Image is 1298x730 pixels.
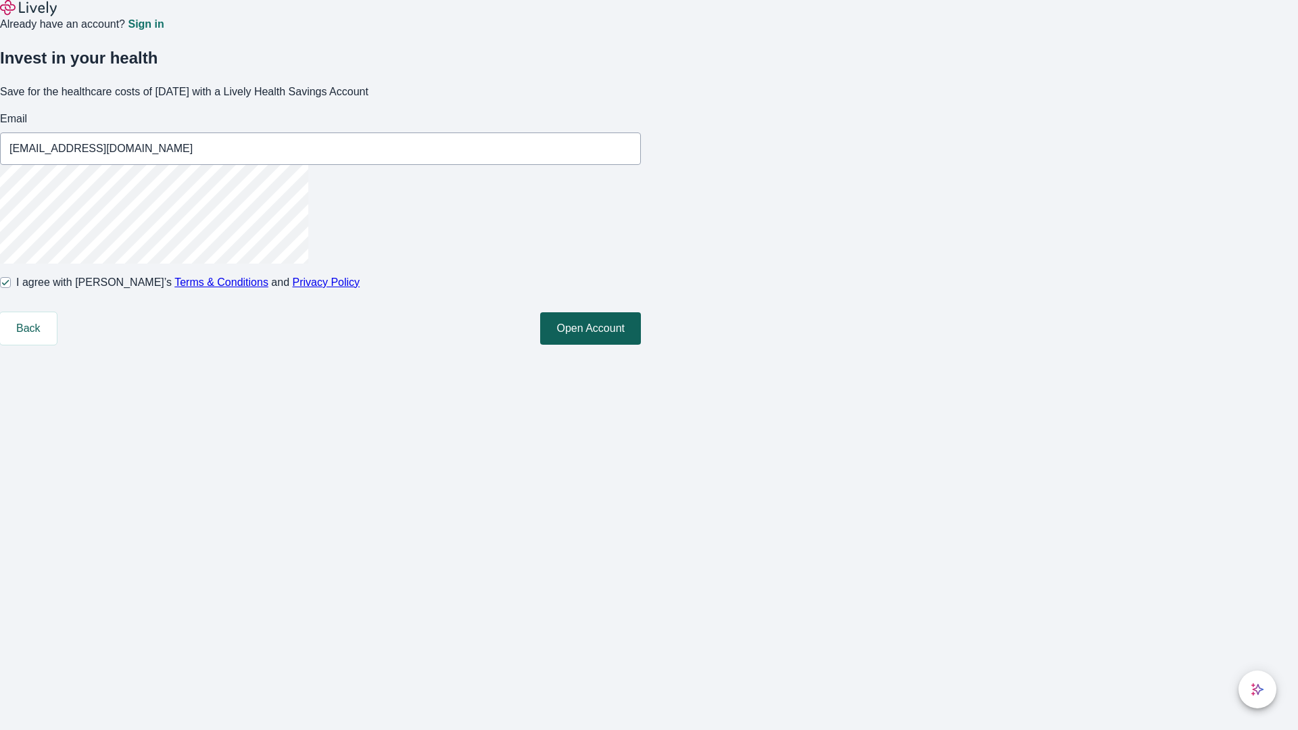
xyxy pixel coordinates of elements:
button: Open Account [540,312,641,345]
span: I agree with [PERSON_NAME]’s and [16,274,360,291]
button: chat [1239,671,1276,708]
a: Privacy Policy [293,276,360,288]
svg: Lively AI Assistant [1251,683,1264,696]
a: Sign in [128,19,164,30]
a: Terms & Conditions [174,276,268,288]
